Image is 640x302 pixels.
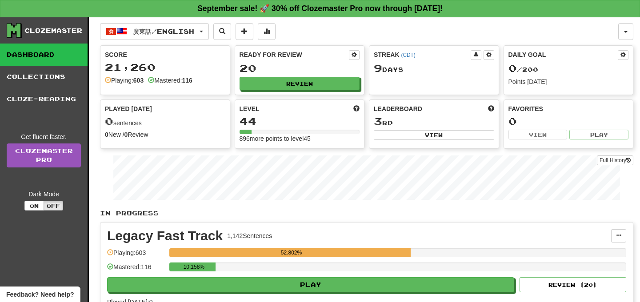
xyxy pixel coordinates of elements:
a: (CDT) [401,52,415,58]
span: Played [DATE] [105,104,152,113]
button: Add sentence to collection [236,23,253,40]
strong: 0 [124,131,128,138]
span: 0 [508,62,517,74]
div: Points [DATE] [508,77,629,86]
div: Mastered: [148,76,192,85]
button: 廣東話/English [100,23,209,40]
div: Daily Goal [508,50,618,60]
div: 52.802% [172,248,411,257]
div: Score [105,50,225,59]
div: 1,142 Sentences [227,231,272,240]
div: Mastered: 116 [107,262,165,277]
button: View [374,130,494,140]
div: Clozemaster [24,26,82,35]
span: Open feedback widget [6,290,74,299]
button: On [24,201,44,211]
button: View [508,130,568,139]
strong: 0 [105,131,108,138]
strong: 603 [133,77,144,84]
div: 10.158% [172,262,216,271]
button: Review (20) [520,277,626,292]
div: Dark Mode [7,190,81,199]
a: ClozemasterPro [7,143,81,167]
div: Day s [374,63,494,74]
button: Search sentences [213,23,231,40]
div: 44 [240,116,360,127]
span: Level [240,104,260,113]
span: Score more points to level up [353,104,360,113]
button: Play [107,277,514,292]
span: 3 [374,115,382,127]
p: In Progress [100,209,633,218]
div: Get fluent faster. [7,132,81,141]
div: sentences [105,116,225,127]
div: 21,260 [105,62,225,73]
div: Streak [374,50,471,59]
span: / 200 [508,66,538,73]
strong: 116 [182,77,192,84]
div: Legacy Fast Track [107,229,223,242]
button: More stats [258,23,276,40]
span: 9 [374,62,382,74]
div: rd [374,116,494,127]
div: Favorites [508,104,629,113]
span: 0 [105,115,113,127]
div: 20 [240,63,360,74]
button: Play [569,130,628,139]
div: Ready for Review [240,50,349,59]
span: This week in points, UTC [488,104,494,113]
button: Off [44,201,63,211]
button: Full History [597,155,633,165]
div: 0 [508,116,629,127]
div: Playing: [105,76,144,85]
strong: September sale! 🚀 30% off Clozemaster Pro now through [DATE]! [197,4,443,13]
div: 896 more points to level 45 [240,134,360,143]
div: Playing: 603 [107,248,165,263]
span: 廣東話 / English [133,28,194,35]
span: Leaderboard [374,104,422,113]
button: Review [240,77,360,90]
div: New / Review [105,130,225,139]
